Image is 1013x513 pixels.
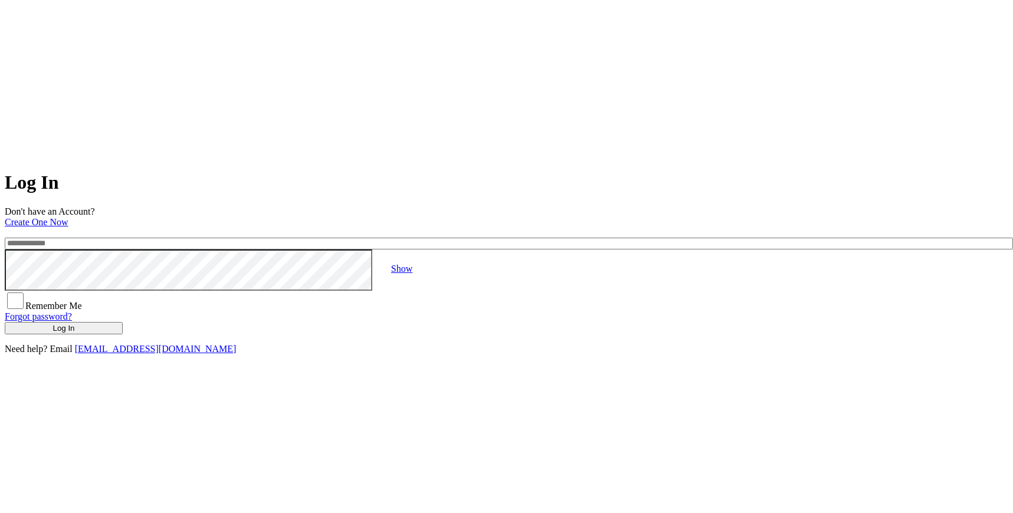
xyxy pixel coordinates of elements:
a: Show [391,264,412,274]
button: Log In [5,322,123,334]
p: Don't have an Account? [5,206,1008,228]
a: Forgot password? [5,311,72,321]
h1: Log In [5,172,1008,193]
a: Create One Now [5,217,68,227]
p: Need help? Email [5,344,1008,354]
span: Remember Me [25,301,82,311]
a: [EMAIL_ADDRESS][DOMAIN_NAME] [75,344,237,354]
